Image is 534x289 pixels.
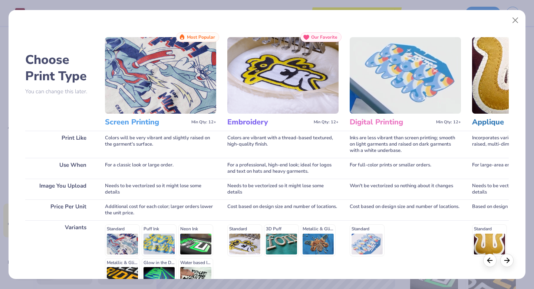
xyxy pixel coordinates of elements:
[350,158,461,179] div: For full-color prints or smaller orders.
[436,120,461,125] span: Min Qty: 12+
[105,199,216,220] div: Additional cost for each color; larger orders lower the unit price.
[314,120,339,125] span: Min Qty: 12+
[187,35,215,40] span: Most Popular
[25,179,94,199] div: Image You Upload
[350,117,433,127] h3: Digital Printing
[25,88,94,95] p: You can change this later.
[350,179,461,199] div: Won't be vectorized so nothing about it changes
[191,120,216,125] span: Min Qty: 12+
[105,117,188,127] h3: Screen Printing
[25,52,94,84] h2: Choose Print Type
[227,117,311,127] h3: Embroidery
[227,131,339,158] div: Colors are vibrant with a thread-based textured, high-quality finish.
[227,199,339,220] div: Cost based on design size and number of locations.
[508,13,523,27] button: Close
[350,37,461,114] img: Digital Printing
[350,199,461,220] div: Cost based on design size and number of locations.
[311,35,337,40] span: Our Favorite
[105,179,216,199] div: Needs to be vectorized so it might lose some details
[227,37,339,114] img: Embroidery
[25,199,94,220] div: Price Per Unit
[25,158,94,179] div: Use When
[227,179,339,199] div: Needs to be vectorized so it might lose some details
[105,131,216,158] div: Colors will be very vibrant and slightly raised on the garment's surface.
[25,131,94,158] div: Print Like
[350,131,461,158] div: Inks are less vibrant than screen printing; smooth on light garments and raised on dark garments ...
[227,158,339,179] div: For a professional, high-end look; ideal for logos and text on hats and heavy garments.
[105,37,216,114] img: Screen Printing
[105,158,216,179] div: For a classic look or large order.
